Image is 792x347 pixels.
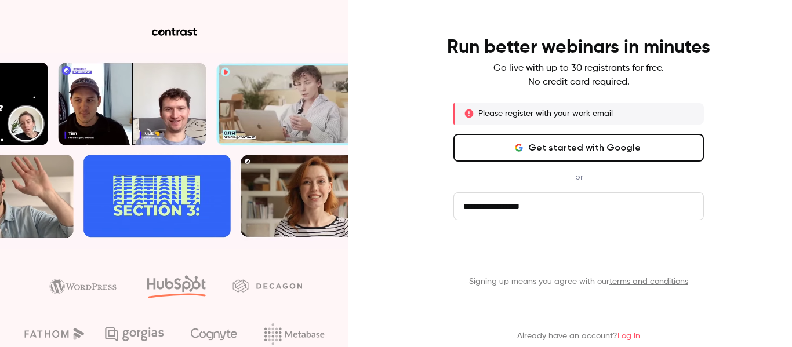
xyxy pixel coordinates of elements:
[609,277,688,286] a: terms and conditions
[617,332,640,340] a: Log in
[493,61,664,89] p: Go live with up to 30 registrants for free. No credit card required.
[517,330,640,342] p: Already have an account?
[232,279,302,292] img: decagon
[453,239,704,266] button: Get started
[478,108,613,119] p: Please register with your work email
[569,171,588,183] span: or
[447,36,710,59] h4: Run better webinars in minutes
[453,276,704,287] p: Signing up means you agree with our
[453,134,704,162] button: Get started with Google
